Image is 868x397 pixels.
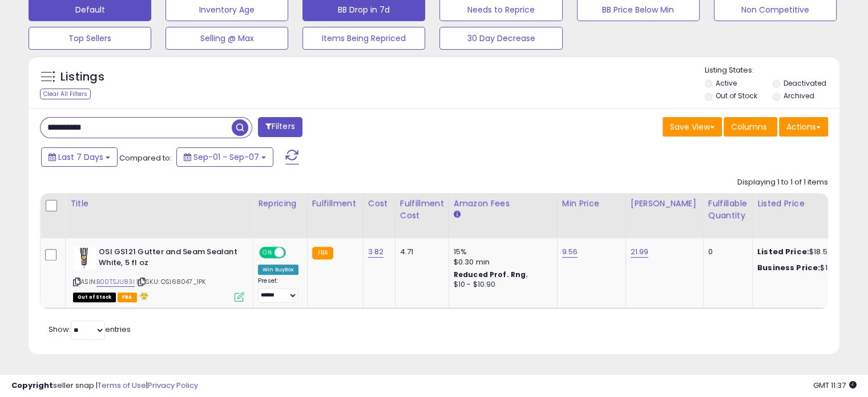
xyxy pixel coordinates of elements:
[60,69,104,85] h5: Listings
[29,27,151,50] button: Top Sellers
[49,324,131,335] span: Show: entries
[439,27,562,50] button: 30 Day Decrease
[454,247,548,257] div: 15%
[258,198,302,210] div: Repricing
[96,277,135,287] a: B00TSJU83I
[98,380,146,391] a: Terms of Use
[631,246,649,258] a: 21.99
[454,210,461,220] small: Amazon Fees.
[136,277,205,286] span: | SKU: OSI68047_1PK
[757,246,809,257] b: Listed Price:
[663,117,722,137] button: Save View
[368,246,384,258] a: 3.82
[312,247,333,259] small: FBA
[783,91,814,101] label: Archived
[40,89,91,99] div: Clear All Filters
[757,263,852,273] div: $18.51
[118,292,137,302] span: FBA
[708,198,748,222] div: Fulfillable Quantity
[757,247,852,257] div: $18.52
[284,248,302,258] span: OFF
[562,198,621,210] div: Min Price
[258,264,298,275] div: Win BuyBox
[258,117,302,137] button: Filters
[137,292,149,300] i: hazardous material
[73,247,244,300] div: ASIN:
[302,27,425,50] button: Items Being Repriced
[724,117,777,137] button: Columns
[716,91,757,101] label: Out of Stock
[11,380,198,391] div: seller snap | |
[454,198,552,210] div: Amazon Fees
[70,198,248,210] div: Title
[258,277,298,303] div: Preset:
[731,121,767,133] span: Columns
[783,78,826,88] label: Deactivated
[119,153,172,163] span: Compared to:
[757,198,856,210] div: Listed Price
[193,151,259,163] span: Sep-01 - Sep-07
[708,247,744,257] div: 0
[779,117,828,137] button: Actions
[176,147,273,167] button: Sep-01 - Sep-07
[41,147,118,167] button: Last 7 Days
[454,257,548,267] div: $0.30 min
[73,292,116,302] span: All listings that are currently out of stock and unavailable for purchase on Amazon
[11,380,53,391] strong: Copyright
[757,262,820,273] b: Business Price:
[454,280,548,290] div: $10 - $10.90
[368,198,390,210] div: Cost
[705,65,839,76] p: Listing States:
[58,151,103,163] span: Last 7 Days
[400,198,444,222] div: Fulfillment Cost
[99,247,237,271] b: OSI GS121 Gutter and Seam Sealant White, 5 fl oz
[148,380,198,391] a: Privacy Policy
[454,270,528,279] b: Reduced Prof. Rng.
[312,198,358,210] div: Fulfillment
[737,177,828,188] div: Displaying 1 to 1 of 1 items
[813,380,857,391] span: 2025-09-15 11:37 GMT
[400,247,440,257] div: 4.71
[260,248,274,258] span: ON
[631,198,699,210] div: [PERSON_NAME]
[716,78,737,88] label: Active
[562,246,578,258] a: 9.56
[73,247,96,270] img: 41ymcGHfAPL._SL40_.jpg
[165,27,288,50] button: Selling @ Max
